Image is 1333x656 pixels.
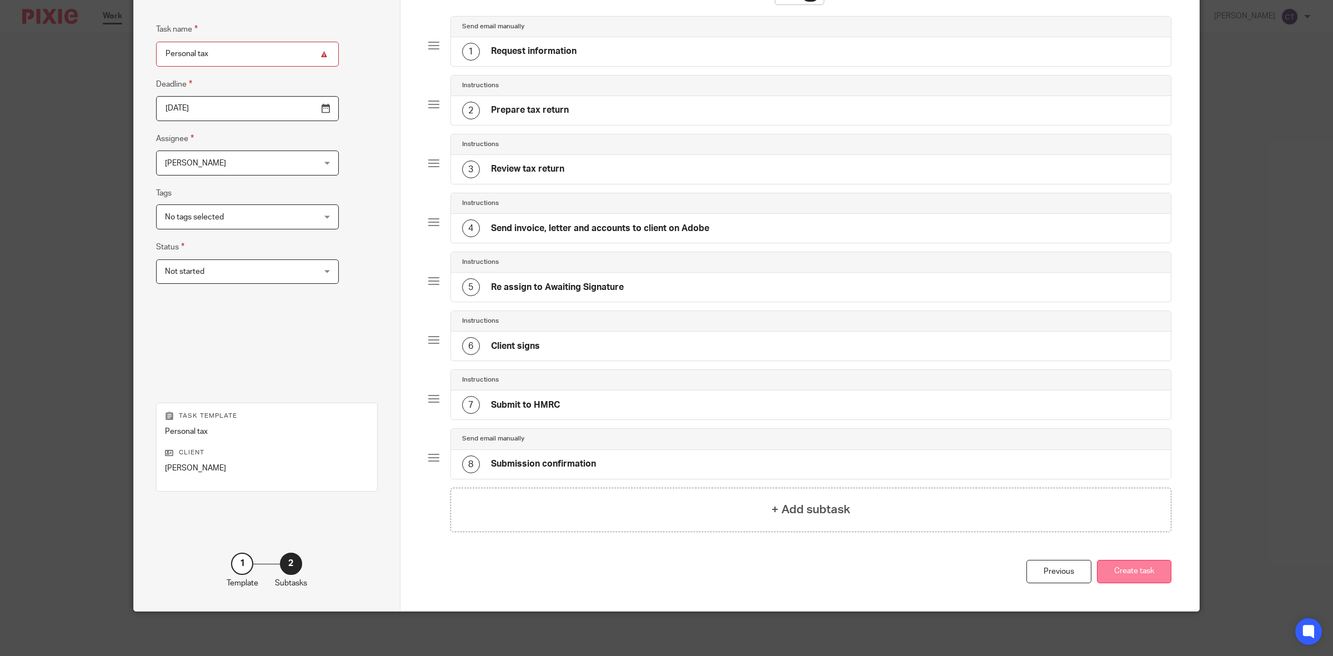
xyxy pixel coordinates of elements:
[462,375,499,384] h4: Instructions
[462,434,524,443] h4: Send email manually
[462,455,480,473] div: 8
[165,463,369,474] p: [PERSON_NAME]
[491,163,564,175] h4: Review tax return
[227,578,258,589] p: Template
[462,81,499,90] h4: Instructions
[491,104,569,116] h4: Prepare tax return
[231,553,253,575] div: 1
[491,399,560,411] h4: Submit to HMRC
[156,23,198,36] label: Task name
[462,396,480,414] div: 7
[165,268,204,276] span: Not started
[491,46,577,57] h4: Request information
[275,578,307,589] p: Subtasks
[156,96,339,121] input: Pick a date
[491,223,709,234] h4: Send invoice, letter and accounts to client on Adobe
[1097,560,1171,584] button: Create task
[771,501,850,518] h4: + Add subtask
[462,317,499,326] h4: Instructions
[462,22,524,31] h4: Send email manually
[491,458,596,470] h4: Submission confirmation
[462,199,499,208] h4: Instructions
[156,42,339,67] input: Task name
[462,102,480,119] div: 2
[462,219,480,237] div: 4
[165,426,369,437] p: Personal tax
[462,278,480,296] div: 5
[491,340,540,352] h4: Client signs
[165,448,369,457] p: Client
[165,412,369,420] p: Task template
[165,159,226,167] span: [PERSON_NAME]
[462,140,499,149] h4: Instructions
[491,282,624,293] h4: Re assign to Awaiting Signature
[280,553,302,575] div: 2
[462,258,499,267] h4: Instructions
[165,213,224,221] span: No tags selected
[156,132,194,145] label: Assignee
[462,337,480,355] div: 6
[462,161,480,178] div: 3
[462,43,480,61] div: 1
[156,188,172,199] label: Tags
[1026,560,1091,584] div: Previous
[156,78,192,91] label: Deadline
[156,241,184,253] label: Status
